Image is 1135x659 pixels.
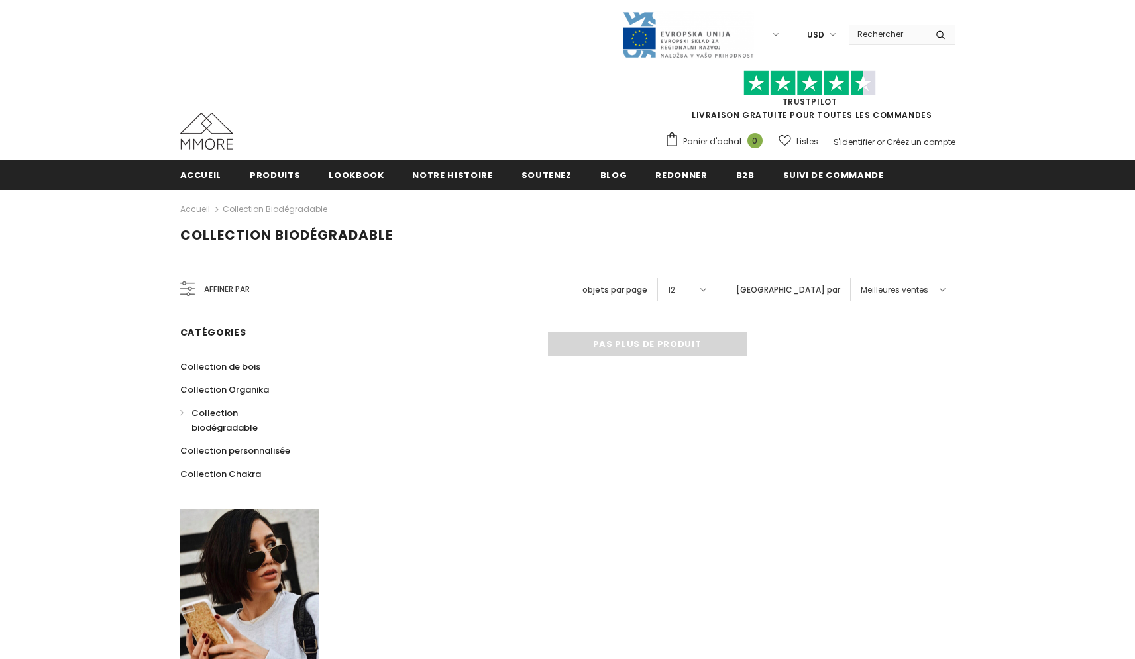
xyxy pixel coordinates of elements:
[600,160,627,189] a: Blog
[180,360,260,373] span: Collection de bois
[747,133,763,148] span: 0
[600,169,627,181] span: Blog
[180,160,222,189] a: Accueil
[521,169,572,181] span: soutenez
[250,160,300,189] a: Produits
[779,130,818,153] a: Listes
[180,444,290,457] span: Collection personnalisée
[665,76,955,121] span: LIVRAISON GRATUITE POUR TOUTES LES COMMANDES
[329,160,384,189] a: Lookbook
[204,282,250,297] span: Affiner par
[191,407,258,434] span: Collection biodégradable
[849,25,926,44] input: Search Site
[736,160,755,189] a: B2B
[521,160,572,189] a: soutenez
[180,355,260,378] a: Collection de bois
[582,283,647,297] label: objets par page
[887,136,955,148] a: Créez un compte
[743,70,876,96] img: Faites confiance aux étoiles pilotes
[736,283,840,297] label: [GEOGRAPHIC_DATA] par
[329,169,384,181] span: Lookbook
[180,326,246,339] span: Catégories
[412,160,492,189] a: Notre histoire
[807,28,824,42] span: USD
[180,468,261,480] span: Collection Chakra
[655,160,707,189] a: Redonner
[783,96,838,107] a: TrustPilot
[655,169,707,181] span: Redonner
[180,226,393,244] span: Collection biodégradable
[180,169,222,181] span: Accueil
[622,11,754,59] img: Javni Razpis
[180,383,269,396] span: Collection Organika
[834,136,875,148] a: S'identifier
[180,439,290,462] a: Collection personnalisée
[683,135,742,148] span: Panier d'achat
[180,113,233,150] img: Cas MMORE
[796,135,818,148] span: Listes
[622,28,754,40] a: Javni Razpis
[180,378,269,401] a: Collection Organika
[783,169,884,181] span: Suivi de commande
[783,160,884,189] a: Suivi de commande
[412,169,492,181] span: Notre histoire
[180,462,261,485] a: Collection Chakra
[668,283,675,297] span: 12
[665,132,769,152] a: Panier d'achat 0
[180,401,305,439] a: Collection biodégradable
[180,201,210,217] a: Accueil
[861,283,928,297] span: Meilleures ventes
[250,169,300,181] span: Produits
[223,203,327,215] a: Collection biodégradable
[877,136,885,148] span: or
[736,169,755,181] span: B2B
